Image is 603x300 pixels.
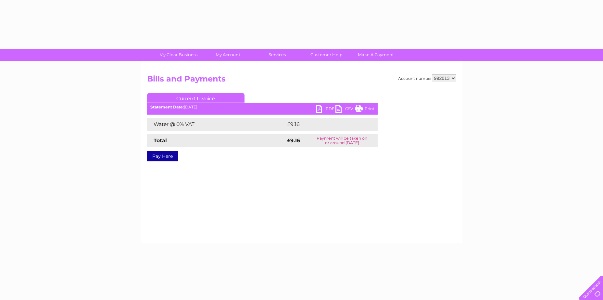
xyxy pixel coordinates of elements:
a: PDF [316,105,335,114]
a: Customer Help [300,49,353,61]
a: Make A Payment [349,49,403,61]
a: Pay Here [147,151,178,161]
h2: Bills and Payments [147,74,456,87]
div: Account number [398,74,456,82]
a: Services [250,49,304,61]
b: Statement Date: [150,105,184,109]
td: Payment will be taken on or around [DATE] [307,134,377,147]
td: Water @ 0% VAT [147,118,285,131]
strong: Total [154,137,167,144]
td: £9.16 [285,118,362,131]
strong: £9.16 [287,137,300,144]
div: [DATE] [147,105,378,109]
a: CSV [335,105,355,114]
a: My Account [201,49,255,61]
a: Print [355,105,374,114]
a: Current Invoice [147,93,245,103]
a: My Clear Business [152,49,205,61]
